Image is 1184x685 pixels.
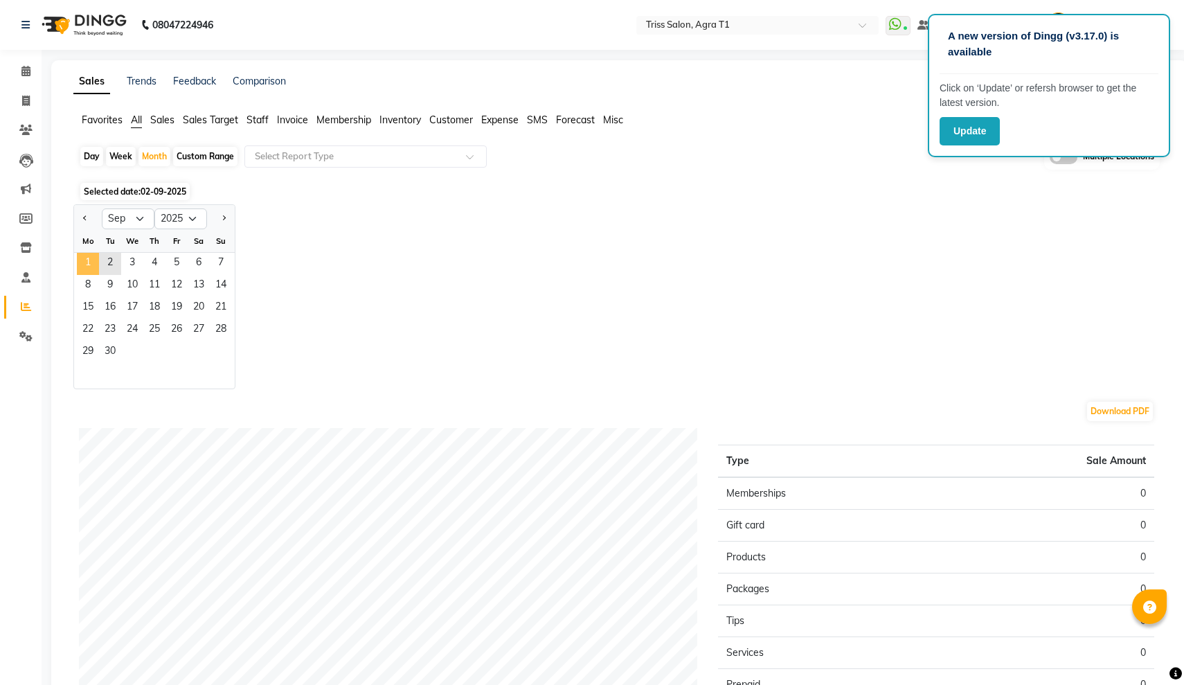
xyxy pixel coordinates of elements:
[718,605,936,637] td: Tips
[218,208,229,230] button: Next month
[154,208,207,229] select: Select year
[210,319,232,341] div: Sunday, September 28, 2025
[233,75,286,87] a: Comparison
[936,509,1154,541] td: 0
[277,114,308,126] span: Invoice
[121,297,143,319] div: Wednesday, September 17, 2025
[77,253,99,275] span: 1
[936,445,1154,477] th: Sale Amount
[603,114,623,126] span: Misc
[246,114,269,126] span: Staff
[188,319,210,341] span: 27
[73,69,110,94] a: Sales
[143,297,165,319] span: 18
[77,297,99,319] span: 15
[138,147,170,166] div: Month
[77,230,99,252] div: Mo
[143,275,165,297] div: Thursday, September 11, 2025
[1087,402,1153,421] button: Download PDF
[940,117,1000,145] button: Update
[165,275,188,297] span: 12
[173,75,216,87] a: Feedback
[718,541,936,573] td: Products
[35,6,130,44] img: logo
[80,183,190,200] span: Selected date:
[936,637,1154,668] td: 0
[183,114,238,126] span: Sales Target
[99,253,121,275] div: Tuesday, September 2, 2025
[99,319,121,341] div: Tuesday, September 23, 2025
[99,341,121,364] div: Tuesday, September 30, 2025
[481,114,519,126] span: Expense
[188,297,210,319] div: Saturday, September 20, 2025
[99,341,121,364] span: 30
[165,319,188,341] div: Friday, September 26, 2025
[379,114,421,126] span: Inventory
[82,114,123,126] span: Favorites
[99,297,121,319] div: Tuesday, September 16, 2025
[165,275,188,297] div: Friday, September 12, 2025
[188,230,210,252] div: Sa
[210,230,232,252] div: Su
[210,297,232,319] span: 21
[143,319,165,341] span: 25
[718,573,936,605] td: Packages
[77,319,99,341] div: Monday, September 22, 2025
[210,275,232,297] span: 14
[527,114,548,126] span: SMS
[150,114,174,126] span: Sales
[77,319,99,341] span: 22
[77,253,99,275] div: Monday, September 1, 2025
[165,230,188,252] div: Fr
[556,114,595,126] span: Forecast
[316,114,371,126] span: Membership
[77,341,99,364] div: Monday, September 29, 2025
[143,297,165,319] div: Thursday, September 18, 2025
[718,637,936,668] td: Services
[143,319,165,341] div: Thursday, September 25, 2025
[106,147,136,166] div: Week
[936,605,1154,637] td: 0
[936,477,1154,510] td: 0
[127,75,156,87] a: Trends
[718,477,936,510] td: Memberships
[165,253,188,275] span: 5
[188,319,210,341] div: Saturday, September 27, 2025
[99,275,121,297] div: Tuesday, September 9, 2025
[210,253,232,275] span: 7
[210,319,232,341] span: 28
[1046,12,1070,37] img: Rohit Maheshwari
[99,253,121,275] span: 2
[121,253,143,275] span: 3
[99,275,121,297] span: 9
[143,275,165,297] span: 11
[80,208,91,230] button: Previous month
[77,275,99,297] span: 8
[165,297,188,319] span: 19
[188,297,210,319] span: 20
[152,6,213,44] b: 08047224946
[165,253,188,275] div: Friday, September 5, 2025
[99,297,121,319] span: 16
[210,297,232,319] div: Sunday, September 21, 2025
[141,186,186,197] span: 02-09-2025
[188,275,210,297] div: Saturday, September 13, 2025
[121,319,143,341] span: 24
[121,275,143,297] div: Wednesday, September 10, 2025
[80,147,103,166] div: Day
[121,275,143,297] span: 10
[121,297,143,319] span: 17
[948,28,1150,60] p: A new version of Dingg (v3.17.0) is available
[143,253,165,275] div: Thursday, September 4, 2025
[121,230,143,252] div: We
[429,114,473,126] span: Customer
[940,81,1158,110] p: Click on ‘Update’ or refersh browser to get the latest version.
[77,297,99,319] div: Monday, September 15, 2025
[143,230,165,252] div: Th
[188,253,210,275] span: 6
[718,509,936,541] td: Gift card
[102,208,154,229] select: Select month
[99,319,121,341] span: 23
[936,541,1154,573] td: 0
[210,253,232,275] div: Sunday, September 7, 2025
